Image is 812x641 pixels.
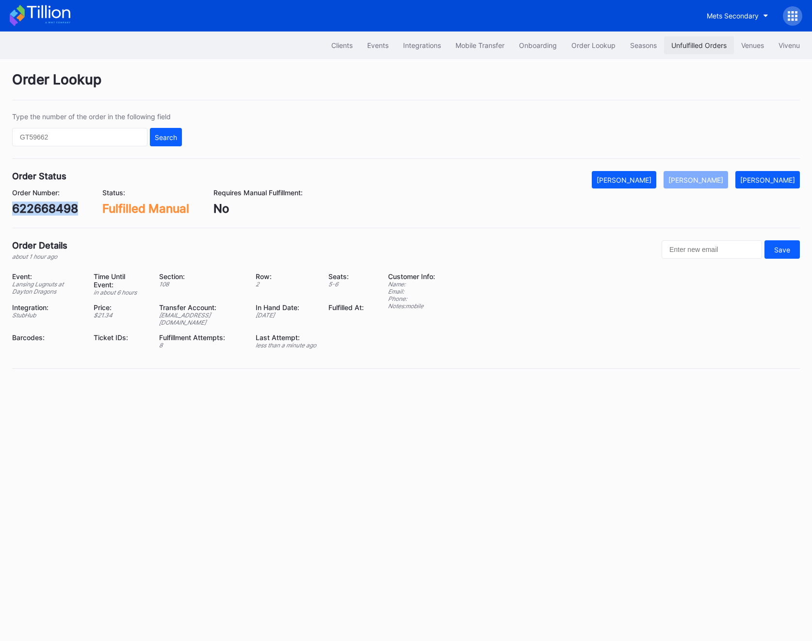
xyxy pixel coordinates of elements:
[388,302,435,310] div: Notes: mobile
[455,41,504,49] div: Mobile Transfer
[12,253,67,260] div: about 1 hour ago
[707,12,759,20] div: Mets Secondary
[779,41,800,49] div: Vivenu
[771,36,807,54] button: Vivenu
[388,295,435,302] div: Phone:
[256,333,316,342] div: Last Attempt:
[159,342,244,349] div: 8
[256,272,316,281] div: Row:
[664,171,728,188] button: [PERSON_NAME]
[597,176,651,184] div: [PERSON_NAME]
[256,303,316,312] div: In Hand Date:
[256,312,316,319] div: [DATE]
[699,7,776,25] button: Mets Secondary
[256,342,316,349] div: less than a minute ago
[735,171,800,188] button: [PERSON_NAME]
[360,36,396,54] button: Events
[12,281,81,295] div: Lansing Lugnuts at Dayton Dragons
[662,240,762,259] input: Enter new email
[155,133,177,141] div: Search
[256,281,316,288] div: 2
[403,41,441,49] div: Integrations
[12,312,81,319] div: StubHub
[12,128,147,146] input: GT59662
[150,128,182,146] button: Search
[367,41,389,49] div: Events
[623,36,664,54] button: Seasons
[512,36,564,54] button: Onboarding
[12,333,81,342] div: Barcodes:
[159,272,244,281] div: Section:
[102,202,189,216] div: Fulfilled Manual
[388,272,435,281] div: Customer Info:
[159,281,244,288] div: 108
[159,333,244,342] div: Fulfillment Attempts:
[741,41,764,49] div: Venues
[12,188,78,197] div: Order Number:
[94,312,146,319] div: $ 21.34
[388,288,435,295] div: Email:
[740,176,795,184] div: [PERSON_NAME]
[12,202,78,216] div: 622668498
[94,272,146,289] div: Time Until Event:
[774,246,790,254] div: Save
[159,303,244,312] div: Transfer Account:
[564,36,623,54] button: Order Lookup
[448,36,512,54] button: Mobile Transfer
[734,36,771,54] button: Venues
[764,240,800,259] button: Save
[331,41,353,49] div: Clients
[324,36,360,54] button: Clients
[102,188,189,197] div: Status:
[519,41,557,49] div: Onboarding
[12,240,67,250] div: Order Details
[630,41,657,49] div: Seasons
[12,112,182,121] div: Type the number of the order in the following field
[592,171,656,188] button: [PERSON_NAME]
[94,289,146,296] div: in about 6 hours
[12,303,81,312] div: Integration:
[213,188,303,197] div: Requires Manual Fulfillment:
[94,303,146,312] div: Price:
[94,333,146,342] div: Ticket IDs:
[571,41,616,49] div: Order Lookup
[12,71,800,100] div: Order Lookup
[388,281,435,288] div: Name:
[12,171,66,181] div: Order Status
[213,202,303,216] div: No
[671,41,727,49] div: Unfulfilled Orders
[328,272,364,281] div: Seats:
[328,303,364,312] div: Fulfilled At:
[159,312,244,326] div: [EMAIL_ADDRESS][DOMAIN_NAME]
[664,36,734,54] button: Unfulfilled Orders
[668,176,723,184] div: [PERSON_NAME]
[328,281,364,288] div: 5 - 6
[396,36,448,54] button: Integrations
[12,272,81,281] div: Event:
